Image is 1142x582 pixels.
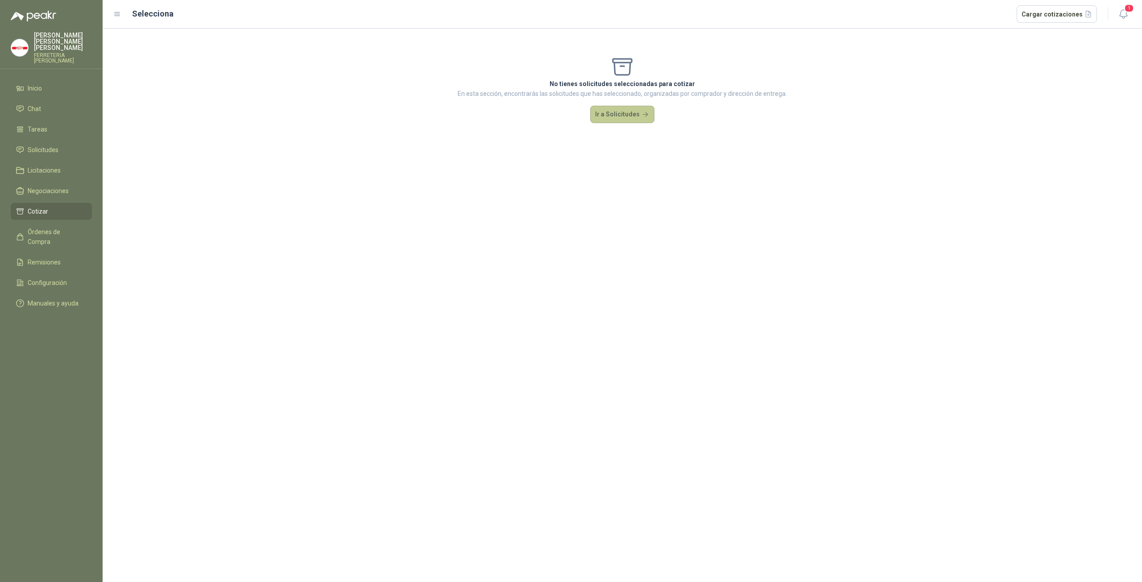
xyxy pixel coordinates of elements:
[11,39,28,56] img: Company Logo
[11,295,92,312] a: Manuales y ayuda
[11,141,92,158] a: Solicitudes
[1115,6,1131,22] button: 1
[28,165,61,175] span: Licitaciones
[28,104,41,114] span: Chat
[28,124,47,134] span: Tareas
[11,11,56,21] img: Logo peakr
[28,278,67,288] span: Configuración
[28,186,69,196] span: Negociaciones
[1124,4,1134,12] span: 1
[458,89,787,99] p: En esta sección, encontrarás las solicitudes que has seleccionado, organizadas por comprador y di...
[28,83,42,93] span: Inicio
[590,106,654,124] button: Ir a Solicitudes
[11,100,92,117] a: Chat
[28,298,79,308] span: Manuales y ayuda
[11,80,92,97] a: Inicio
[11,223,92,250] a: Órdenes de Compra
[11,274,92,291] a: Configuración
[28,227,83,247] span: Órdenes de Compra
[28,145,58,155] span: Solicitudes
[28,206,48,216] span: Cotizar
[11,121,92,138] a: Tareas
[34,53,92,63] p: FERRETERIA [PERSON_NAME]
[458,79,787,89] p: No tienes solicitudes seleccionadas para cotizar
[28,257,61,267] span: Remisiones
[11,254,92,271] a: Remisiones
[11,182,92,199] a: Negociaciones
[1017,5,1097,23] button: Cargar cotizaciones
[11,162,92,179] a: Licitaciones
[132,8,174,20] h2: Selecciona
[34,32,92,51] p: [PERSON_NAME] [PERSON_NAME] [PERSON_NAME]
[11,203,92,220] a: Cotizar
